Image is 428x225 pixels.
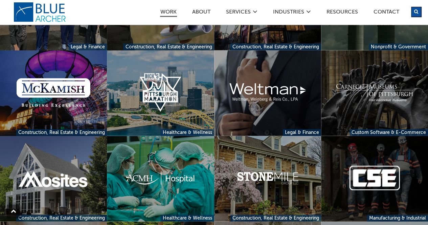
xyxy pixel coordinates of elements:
[367,215,428,222] a: Manufacturing & Industrial
[350,129,428,136] a: Custom Software & E-Commerce
[226,9,251,17] a: SERVICES
[192,9,211,17] a: ABOUT
[160,9,177,17] a: Work
[230,215,321,222] a: Construction, Real Estate & Engineering
[326,9,358,17] a: Resources
[369,44,428,51] a: Nonprofit & Government
[123,44,214,51] a: Construction, Real Estate & Engineering
[160,215,214,222] a: Healthcare & Wellness
[16,215,107,222] a: Construction, Real Estate & Engineering
[16,129,107,136] a: Construction, Real Estate & Engineering
[69,44,107,51] a: Legal & Finance
[373,9,400,17] a: Contact
[273,9,305,17] a: Industries
[283,129,321,136] a: Legal & Finance
[160,129,214,136] a: Healthcare & Wellness
[14,2,68,22] a: logo
[230,44,321,51] a: Construction, Real Estate & Engineering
